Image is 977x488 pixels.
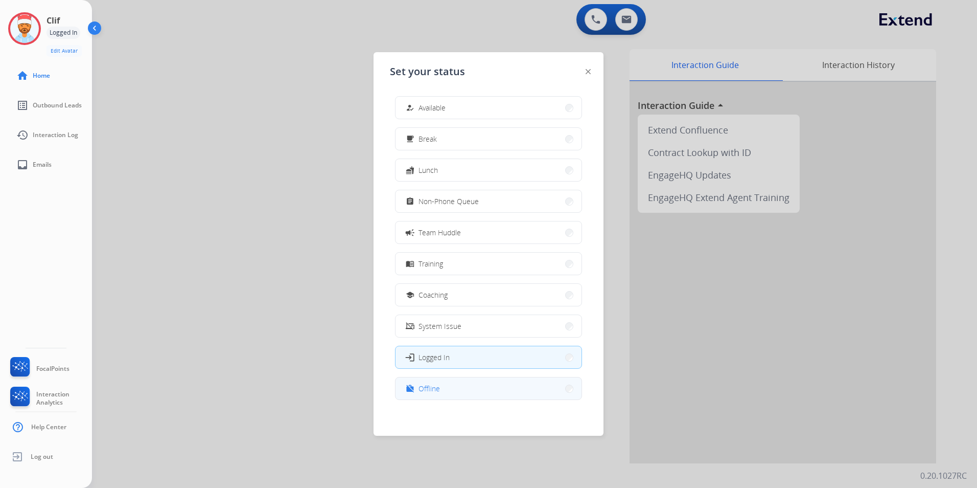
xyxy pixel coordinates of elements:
[396,97,581,119] button: Available
[396,346,581,368] button: Logged In
[396,378,581,400] button: Offline
[406,135,414,143] mat-icon: free_breakfast
[396,221,581,243] button: Team Huddle
[586,69,591,74] img: close-button
[418,196,479,207] span: Non-Phone Queue
[418,258,443,269] span: Training
[418,227,461,238] span: Team Huddle
[396,159,581,181] button: Lunch
[920,470,967,482] p: 0.20.1027RC
[16,70,29,82] mat-icon: home
[396,128,581,150] button: Break
[33,101,82,109] span: Outbound Leads
[46,14,60,27] h3: Clif
[418,290,448,300] span: Coaching
[406,166,414,174] mat-icon: fastfood
[33,131,78,139] span: Interaction Log
[396,315,581,337] button: System Issue
[31,453,53,461] span: Log out
[406,103,414,112] mat-icon: how_to_reg
[418,352,450,363] span: Logged In
[16,129,29,141] mat-icon: history
[405,227,415,237] mat-icon: campaign
[406,322,414,330] mat-icon: phonelink_off
[8,387,92,410] a: Interaction Analytics
[33,161,52,169] span: Emails
[33,72,50,80] span: Home
[406,259,414,268] mat-icon: menu_book
[406,291,414,299] mat-icon: school
[396,190,581,212] button: Non-Phone Queue
[406,384,414,393] mat-icon: work_off
[418,321,461,331] span: System Issue
[8,357,69,381] a: FocalPoints
[390,64,465,79] span: Set your status
[16,99,29,112] mat-icon: list_alt
[16,159,29,171] mat-icon: inbox
[405,352,415,362] mat-icon: login
[418,383,440,394] span: Offline
[10,14,39,43] img: avatar
[36,365,69,373] span: FocalPoints
[31,423,66,431] span: Help Center
[396,253,581,275] button: Training
[46,45,82,57] button: Edit Avatar
[46,27,80,39] div: Logged In
[418,134,437,144] span: Break
[396,284,581,306] button: Coaching
[406,197,414,206] mat-icon: assignment
[418,165,438,175] span: Lunch
[36,390,92,407] span: Interaction Analytics
[418,102,446,113] span: Available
